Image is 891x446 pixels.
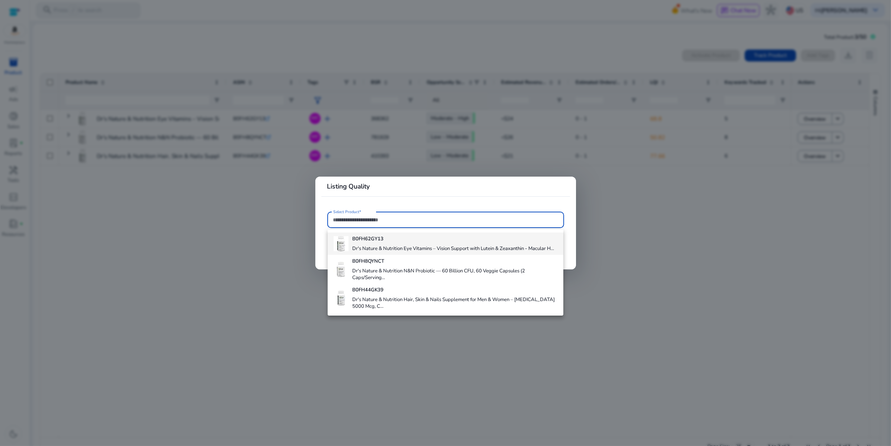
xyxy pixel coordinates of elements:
img: 41ICkUZHvFL._AC_US40_.jpg [334,291,349,306]
b: B0FH8QYNCT [352,258,384,265]
h4: Dr's Nature & Nutrition Eye Vitamins – Vision Support with Lutein & Zeaxanthin - Macular H... [352,246,554,252]
img: 41swXBBDcwL._AC_US40_.jpg [334,262,349,277]
img: 4177ud3iVrL._AC_US40_.jpg [334,236,349,251]
mat-label: Select Product* [333,209,361,214]
h4: Dr's Nature & Nutrition Hair, Skin & Nails Supplement for Men & Women – [MEDICAL_DATA] 5000 Mcg, ... [352,297,557,310]
b: Listing Quality [327,182,370,191]
h4: Dr's Nature & Nutrition N&N Probiotic — 60 Billion CFU, 60 Veggie Capsules (2 Caps/Serving... [352,268,557,281]
b: B0FH44GK39 [352,287,384,293]
b: B0FH62GY13 [352,235,384,242]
